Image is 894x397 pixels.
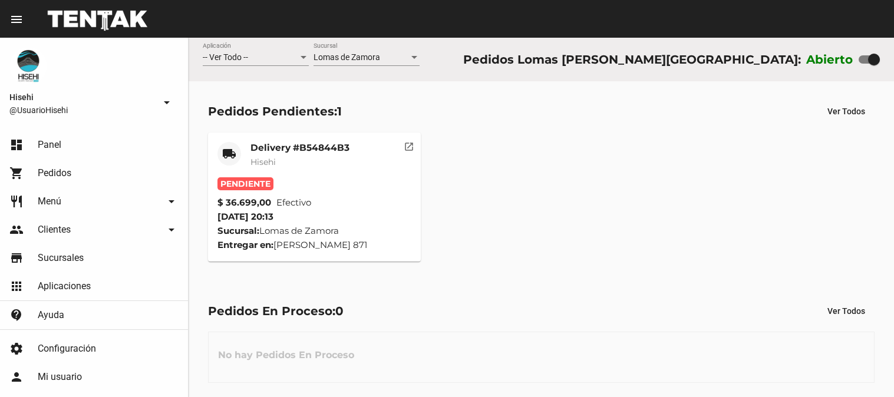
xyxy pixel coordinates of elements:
[9,104,155,116] span: @UsuarioHisehi
[9,166,24,180] mat-icon: shopping_cart
[217,225,259,236] strong: Sucursal:
[250,157,276,167] span: Hisehi
[314,52,380,62] span: Lomas de Zamora
[9,370,24,384] mat-icon: person
[164,223,179,237] mat-icon: arrow_drop_down
[9,47,47,85] img: b10aa081-330c-4927-a74e-08896fa80e0a.jpg
[160,95,174,110] mat-icon: arrow_drop_down
[806,50,853,69] label: Abierto
[38,371,82,383] span: Mi usuario
[250,142,349,154] mat-card-title: Delivery #B54844B3
[9,308,24,322] mat-icon: contact_support
[217,196,271,210] strong: $ 36.699,00
[38,196,61,207] span: Menú
[222,147,236,161] mat-icon: local_shipping
[164,194,179,209] mat-icon: arrow_drop_down
[827,107,865,116] span: Ver Todos
[217,211,273,222] span: [DATE] 20:13
[844,350,882,385] iframe: chat widget
[9,279,24,293] mat-icon: apps
[818,300,875,322] button: Ver Todos
[9,90,155,104] span: Hisehi
[9,251,24,265] mat-icon: store
[9,138,24,152] mat-icon: dashboard
[208,302,344,320] div: Pedidos En Proceso:
[827,306,865,316] span: Ver Todos
[38,139,61,151] span: Panel
[38,309,64,321] span: Ayuda
[38,280,91,292] span: Aplicaciones
[38,343,96,355] span: Configuración
[217,177,273,190] span: Pendiente
[209,338,364,373] h3: No hay Pedidos En Proceso
[9,342,24,356] mat-icon: settings
[217,238,411,252] div: [PERSON_NAME] 871
[38,252,84,264] span: Sucursales
[9,12,24,27] mat-icon: menu
[217,224,411,238] div: Lomas de Zamora
[9,223,24,237] mat-icon: people
[38,167,71,179] span: Pedidos
[276,196,311,210] span: Efectivo
[9,194,24,209] mat-icon: restaurant
[337,104,342,118] span: 1
[404,140,414,150] mat-icon: open_in_new
[208,102,342,121] div: Pedidos Pendientes:
[463,50,801,69] div: Pedidos Lomas [PERSON_NAME][GEOGRAPHIC_DATA]:
[335,304,344,318] span: 0
[203,52,248,62] span: -- Ver Todo --
[818,101,875,122] button: Ver Todos
[217,239,273,250] strong: Entregar en:
[38,224,71,236] span: Clientes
